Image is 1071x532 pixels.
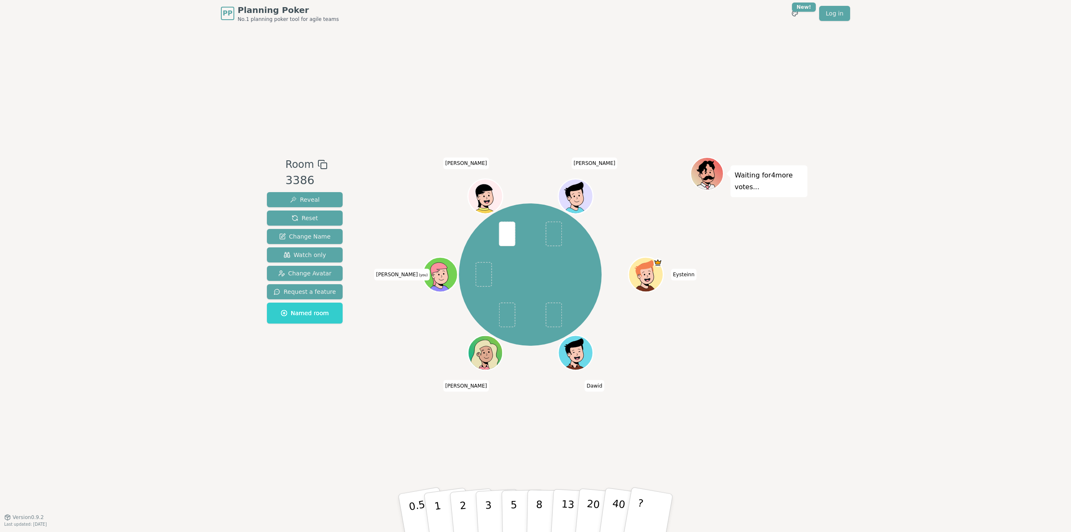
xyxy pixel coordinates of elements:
button: Version0.9.2 [4,514,44,521]
span: Last updated: [DATE] [4,522,47,527]
span: Click to change your name [443,157,489,169]
span: PP [223,8,232,18]
div: 3386 [285,172,327,189]
a: PPPlanning PokerNo.1 planning poker tool for agile teams [221,4,339,23]
button: Change Avatar [267,266,343,281]
button: Watch only [267,247,343,262]
div: New! [792,3,816,12]
span: Version 0.9.2 [13,514,44,521]
button: Click to change your avatar [424,258,456,291]
span: Reset [292,214,318,222]
span: Request a feature [274,288,336,296]
span: Watch only [284,251,326,259]
button: Change Name [267,229,343,244]
span: Change Name [279,232,331,241]
span: Click to change your name [571,157,617,169]
button: New! [787,6,802,21]
span: Click to change your name [584,380,604,391]
span: Click to change your name [374,269,430,280]
span: Eysteinn is the host [653,258,662,267]
span: Room [285,157,314,172]
button: Named room [267,303,343,324]
button: Reset [267,211,343,226]
span: Change Avatar [278,269,332,278]
span: Planning Poker [238,4,339,16]
span: (you) [418,273,428,277]
button: Request a feature [267,284,343,299]
p: Waiting for 4 more votes... [735,170,803,193]
a: Log in [819,6,850,21]
button: Reveal [267,192,343,207]
span: Named room [281,309,329,317]
span: Click to change your name [671,269,697,280]
span: Click to change your name [443,380,489,391]
span: Reveal [290,195,320,204]
span: No.1 planning poker tool for agile teams [238,16,339,23]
